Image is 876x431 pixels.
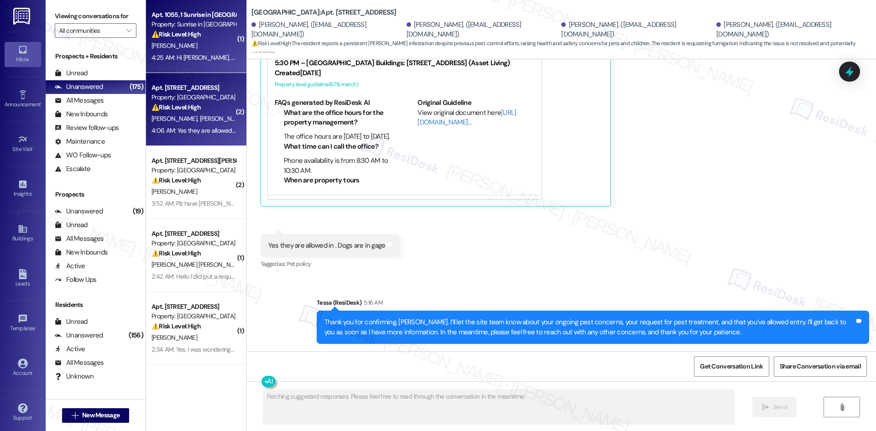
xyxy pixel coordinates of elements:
div: Thank you for confirming, [PERSON_NAME]. I’ll let the site team know about your ongoing pest conc... [324,317,855,337]
img: ResiDesk Logo [13,8,32,25]
div: WO Follow-ups [55,151,111,160]
a: Leads [5,266,41,291]
div: (175) [127,80,146,94]
div: View original document here [417,108,535,128]
span: [PERSON_NAME] [151,42,197,50]
div: Property: [GEOGRAPHIC_DATA] [151,93,236,102]
div: Unanswered [55,82,103,92]
li: What time can I call the office? [284,142,392,151]
strong: ⚠️ Risk Level: High [151,249,201,257]
a: Inbox [5,42,41,67]
b: FAQs generated by ResiDesk AI [275,98,370,107]
div: (156) [126,328,146,343]
span: [PERSON_NAME] Iii [199,114,252,123]
div: All Messages [55,234,104,244]
div: Unread [55,220,88,230]
div: All Messages [55,96,104,105]
div: [PERSON_NAME]. ([EMAIL_ADDRESS][DOMAIN_NAME]) [251,20,404,40]
div: Follow Ups [55,275,97,285]
div: 2:34 AM: Yes, I was wondering if I could get assistance with my bedroom door as it doesn't latch.... [151,345,527,353]
textarea: Fetching suggested responses. Please feel free to read through the conversation in the meantime. [263,390,734,424]
button: Share Conversation via email [774,356,867,377]
div: Tessa (ResiDesk) [317,298,869,311]
div: Property: [GEOGRAPHIC_DATA] [151,312,236,321]
span: • [41,100,42,106]
div: [PERSON_NAME]. ([EMAIL_ADDRESS][DOMAIN_NAME]) [407,20,559,40]
div: Unanswered [55,207,103,216]
div: Apt. [STREET_ADDRESS][PERSON_NAME] [151,156,236,166]
button: New Message [62,408,130,423]
div: Property level guideline ( 67 % match) [275,80,535,89]
span: • [35,324,36,330]
i:  [126,27,131,34]
div: Apt. [STREET_ADDRESS] [151,229,236,239]
span: [PERSON_NAME] [151,114,200,123]
div: Escalate [55,164,90,174]
div: Apt. [STREET_ADDRESS] [151,302,236,312]
button: Send [752,397,797,417]
span: Get Conversation Link [700,362,763,371]
button: Get Conversation Link [694,356,769,377]
span: Send [773,402,787,412]
div: Active [55,344,85,354]
div: Apt. [STREET_ADDRESS] [151,83,236,93]
div: Yes they are allowed in . Dogs are in gage [268,241,386,250]
i:  [839,404,845,411]
li: When are property tours conducted? [284,176,392,195]
div: Property: [GEOGRAPHIC_DATA] [151,239,236,248]
a: Insights • [5,177,41,201]
strong: ⚠️ Risk Level: High [151,30,201,38]
div: Unread [55,317,88,327]
a: Buildings [5,221,41,246]
span: [PERSON_NAME] [PERSON_NAME] [151,260,244,269]
i:  [762,404,769,411]
input: All communities [59,23,122,38]
strong: ⚠️ Risk Level: High [151,103,201,111]
span: [PERSON_NAME] [151,187,197,196]
div: Prospects + Residents [46,52,146,61]
a: Templates • [5,311,41,336]
div: Unread [55,68,88,78]
div: [PERSON_NAME]. ([EMAIL_ADDRESS][DOMAIN_NAME]) [561,20,714,40]
div: Property: [GEOGRAPHIC_DATA] [151,166,236,175]
span: : The resident reports a persistent [PERSON_NAME] infestation despite previous pest control effor... [251,39,876,58]
span: [PERSON_NAME] [151,333,197,342]
i:  [72,412,78,419]
div: 2:42 AM: Hello I did put a request to fix my AC unit I been having issues [DATE] is not cooling I... [151,272,740,280]
div: 5:16 AM [361,298,382,307]
div: Unanswered [55,331,103,340]
span: Share Conversation via email [780,362,861,371]
a: [URL][DOMAIN_NAME]… [417,108,516,127]
span: • [31,189,33,196]
div: [PERSON_NAME]. ([EMAIL_ADDRESS][DOMAIN_NAME]) [716,20,869,40]
div: Review follow-ups [55,123,119,133]
span: Pet policy [287,260,311,268]
b: Original Guideline [417,98,471,107]
b: [GEOGRAPHIC_DATA]: Apt. [STREET_ADDRESS] [251,8,396,17]
div: Unknown [55,372,94,381]
a: Support [5,400,41,425]
div: Residents [46,300,146,310]
strong: ⚠️ Risk Level: High [251,40,291,47]
li: What are the office hours for the property management? [284,108,392,128]
div: 3:52 AM: Plz have [PERSON_NAME] from Casa Grande call me. No one answering at that location. Tryi... [151,199,524,208]
li: The office hours are [DATE] to [DATE]. [284,132,392,141]
div: New Inbounds [55,248,108,257]
div: (19) [130,204,146,218]
a: Site Visit • [5,132,41,156]
div: Created [DATE] [275,68,535,78]
div: All Messages [55,358,104,368]
div: Apt. 1055, 1 Sunrise in [GEOGRAPHIC_DATA] [151,10,236,20]
div: Maintenance [55,137,105,146]
div: Property: Sunrise in [GEOGRAPHIC_DATA] [151,20,236,29]
div: Active [55,261,85,271]
div: New Inbounds [55,109,108,119]
span: • [33,145,34,151]
strong: ⚠️ Risk Level: High [151,176,201,184]
span: New Message [82,410,120,420]
li: Phone availability is from 8:30 AM to 10:30 AM. [284,156,392,176]
strong: ⚠️ Risk Level: High [151,322,201,330]
a: Account [5,356,41,380]
div: 4:06 AM: Yes they are allowed in . Dogs are in gage [151,126,287,135]
label: Viewing conversations for [55,9,136,23]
